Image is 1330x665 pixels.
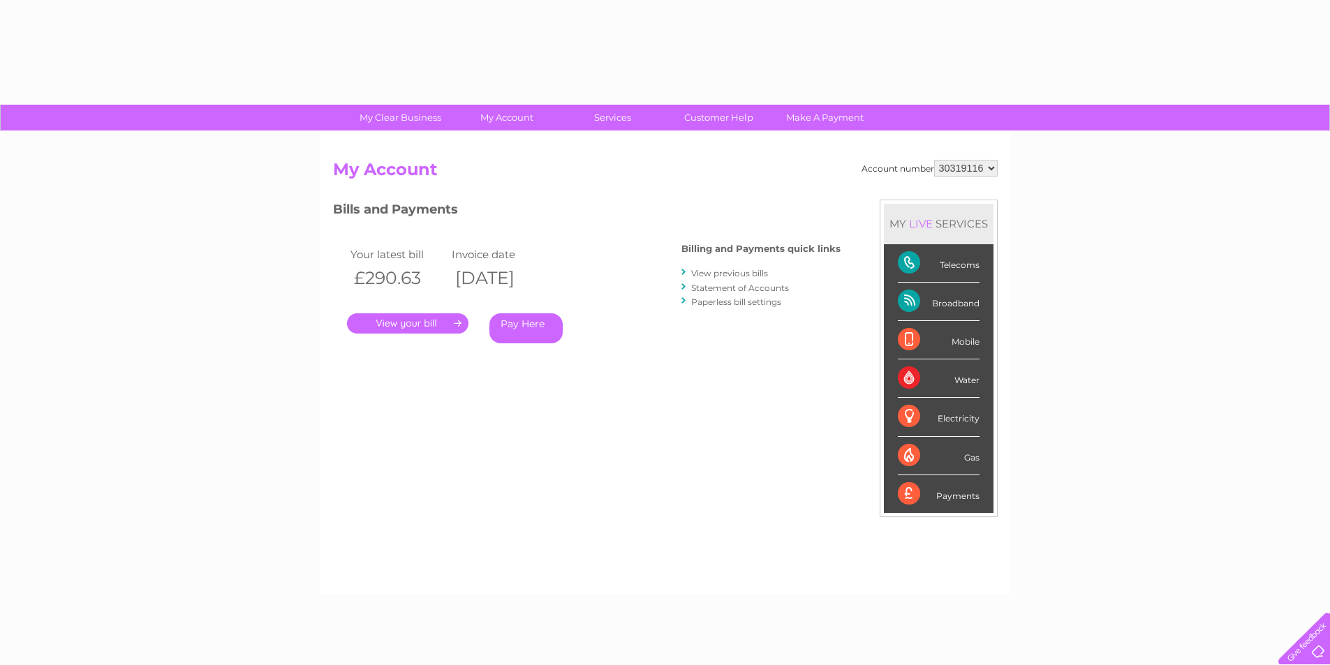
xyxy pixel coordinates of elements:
div: Account number [862,160,998,177]
div: Payments [898,475,980,513]
div: MY SERVICES [884,204,993,244]
a: My Account [449,105,564,130]
a: Customer Help [661,105,776,130]
a: View previous bills [691,268,768,278]
a: Pay Here [489,313,563,343]
a: . [347,313,468,334]
th: £290.63 [347,264,448,292]
th: [DATE] [448,264,549,292]
td: Invoice date [448,245,549,264]
td: Your latest bill [347,245,448,264]
h2: My Account [333,160,998,186]
div: Broadband [898,283,980,321]
div: Gas [898,437,980,475]
a: Statement of Accounts [691,283,789,293]
div: Telecoms [898,244,980,283]
div: Water [898,359,980,398]
h3: Bills and Payments [333,200,841,224]
a: Paperless bill settings [691,297,781,307]
div: Electricity [898,398,980,436]
a: Make A Payment [767,105,882,130]
div: Mobile [898,321,980,359]
h4: Billing and Payments quick links [681,244,841,254]
div: LIVE [906,217,936,230]
a: Services [555,105,670,130]
a: My Clear Business [343,105,458,130]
